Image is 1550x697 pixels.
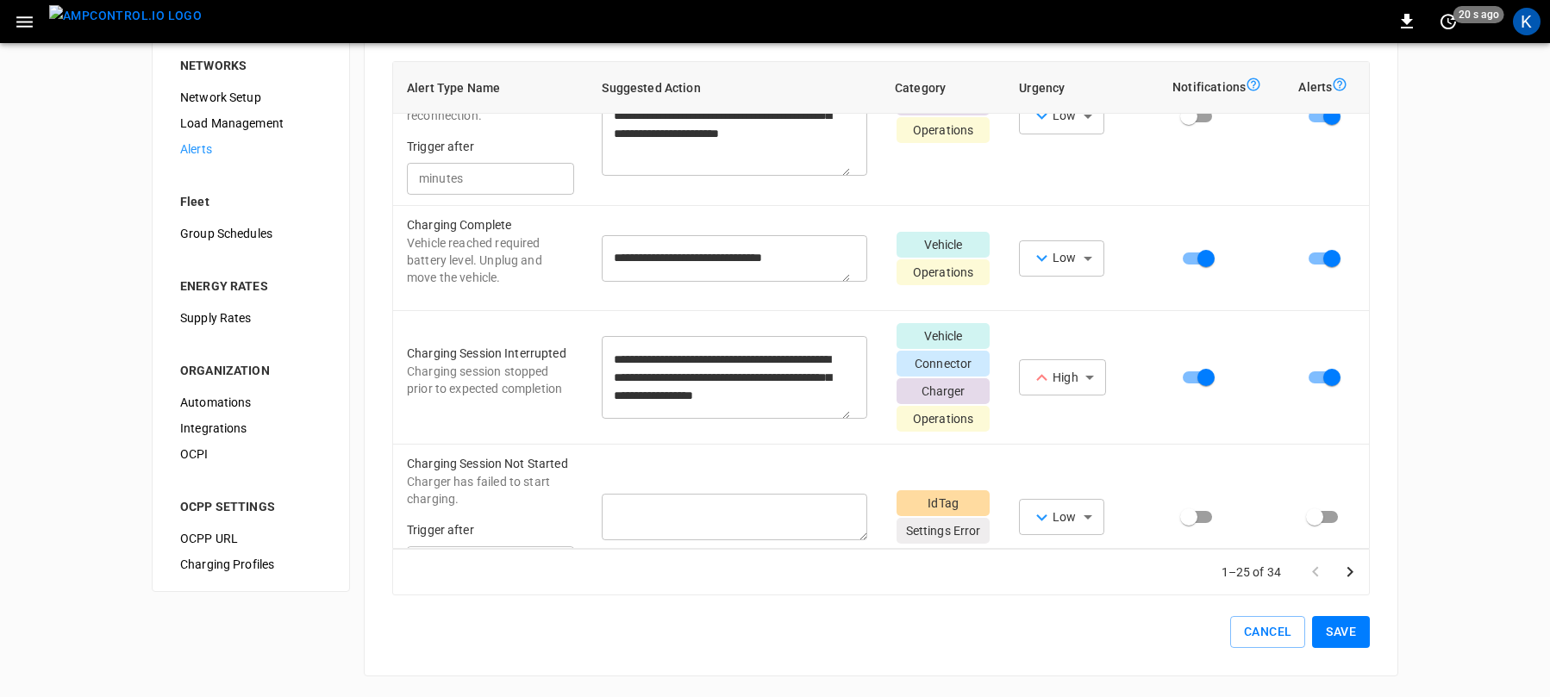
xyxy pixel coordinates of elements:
button: set refresh interval [1434,8,1462,35]
div: OCPP SETTINGS [180,498,322,515]
div: Alerts [166,136,335,162]
span: OCPI [180,445,322,464]
div: Alert-alert-tooltip [1332,77,1347,98]
span: Alerts [180,140,322,159]
div: Low [1031,105,1076,127]
span: Charging Profiles [180,556,322,574]
div: Urgency [1019,78,1145,98]
p: Trigger after [407,138,574,156]
div: Category [895,78,991,98]
div: OCPP URL [166,526,335,551]
div: Notification-alert-tooltip [1246,77,1261,98]
div: High [1031,367,1078,389]
div: Alerts [1298,77,1355,98]
span: Load Management [180,115,322,133]
span: OCPP URL [180,530,322,548]
p: Vehicle [897,232,990,258]
span: Integrations [180,420,322,438]
p: Charging Session Not Started [407,455,574,473]
p: Operations [897,117,990,143]
p: minutes [419,170,463,188]
p: Vehicle reached required battery level. Unplug and move the vehicle. [407,234,574,286]
div: Supply Rates [166,305,335,331]
p: Charging Session Interrupted [407,345,574,363]
div: Load Management [166,110,335,136]
p: Vehicle [897,323,990,349]
button: Cancel [1230,616,1305,648]
p: Operations [897,406,990,432]
div: Low [1031,507,1076,528]
div: Automations [166,389,335,415]
div: OCPI [166,441,335,467]
div: Charging Profiles [166,551,335,577]
div: Group Schedules [166,221,335,246]
div: Integrations [166,415,335,441]
p: Operations [897,259,990,285]
img: ampcontrol.io logo [49,5,202,27]
button: Go to next page [1333,555,1367,589]
p: Charging session stopped prior to expected completion [407,363,574,397]
span: 20 s ago [1453,6,1504,23]
div: Low [1031,247,1076,269]
div: Notifications [1172,77,1271,98]
span: Automations [180,394,322,412]
div: Fleet [180,193,322,210]
span: Supply Rates [180,309,322,327]
p: IdTag [897,490,990,516]
div: ENERGY RATES [180,277,322,295]
div: Network Setup [166,84,335,110]
div: NETWORKS [180,57,322,74]
p: Charger has failed to start charging. [407,473,574,507]
div: ORGANIZATION [180,362,322,379]
p: Settings Error [897,518,990,544]
div: profile-icon [1513,8,1541,35]
p: Connector [897,351,990,377]
span: Network Setup [180,89,322,107]
div: Suggested Action [602,78,867,98]
p: 1–25 of 34 [1222,563,1282,581]
p: Charger [897,378,990,404]
p: Charging Complete [407,216,574,234]
button: Save [1312,616,1370,648]
p: Trigger after [407,521,574,539]
span: Group Schedules [180,225,322,243]
div: Alert Type Name [407,78,574,98]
